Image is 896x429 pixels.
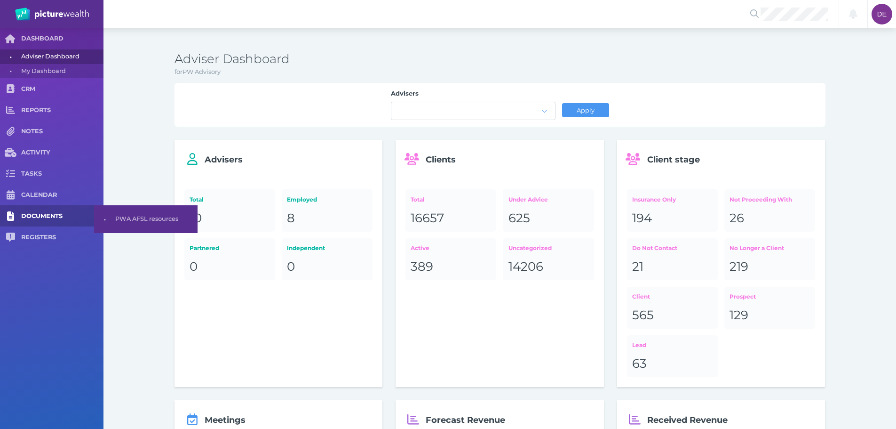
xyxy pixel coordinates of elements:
span: DE [877,10,887,18]
a: Under Advice625 [503,189,594,231]
span: NOTES [21,128,103,136]
span: Partnered [190,244,219,251]
div: 10 [190,210,270,227]
span: No Longer a Client [729,244,784,251]
span: Total [190,196,204,203]
p: for PW Advisory [174,67,825,77]
div: 16657 [411,210,491,227]
div: 26 [729,210,810,227]
div: 21 [632,259,713,275]
span: ACTIVITY [21,149,103,157]
label: Advisers [391,89,555,102]
span: DASHBOARD [21,35,103,43]
span: PWA AFSL resources [115,212,194,227]
span: Independent [287,244,325,251]
img: PW [15,8,89,21]
div: 389 [411,259,491,275]
span: CALENDAR [21,191,103,199]
span: Lead [632,341,646,348]
span: Adviser Dashboard [21,49,100,64]
span: Uncategorized [508,244,552,251]
div: 63 [632,356,713,372]
h3: Adviser Dashboard [174,51,825,67]
span: Forecast Revenue [426,415,505,425]
span: Not Proceeding With [729,196,792,203]
span: Advisers [205,154,243,165]
span: Under Advice [508,196,548,203]
span: Active [411,244,429,251]
span: REPORTS [21,106,103,114]
button: Apply [562,103,609,117]
span: My Dashboard [21,64,100,79]
a: Total10 [184,189,275,231]
a: Active389 [405,238,496,280]
div: 625 [508,210,589,227]
span: Received Revenue [647,415,728,425]
div: 129 [729,308,810,324]
span: TASKS [21,170,103,178]
span: Insurance Only [632,196,676,203]
a: Total16657 [405,189,496,231]
span: Employed [287,196,317,203]
a: Partnered0 [184,238,275,280]
div: Darcie Ercegovich [872,4,892,24]
span: Client stage [647,154,700,165]
span: Client [632,293,650,300]
div: 0 [287,259,367,275]
a: •PWA AFSL resources [94,212,198,227]
a: Independent0 [282,238,373,280]
div: 14206 [508,259,589,275]
a: Employed8 [282,189,373,231]
span: Apply [572,106,598,114]
span: Do Not Contact [632,244,677,251]
span: Prospect [729,293,756,300]
div: 0 [190,259,270,275]
span: Meetings [205,415,246,425]
span: Clients [426,154,456,165]
span: REGISTERS [21,234,103,242]
div: 565 [632,308,713,324]
span: • [94,213,115,225]
div: 8 [287,210,367,227]
span: DOCUMENTS [21,212,103,220]
span: Total [411,196,425,203]
span: CRM [21,85,103,93]
div: 194 [632,210,713,227]
div: 219 [729,259,810,275]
